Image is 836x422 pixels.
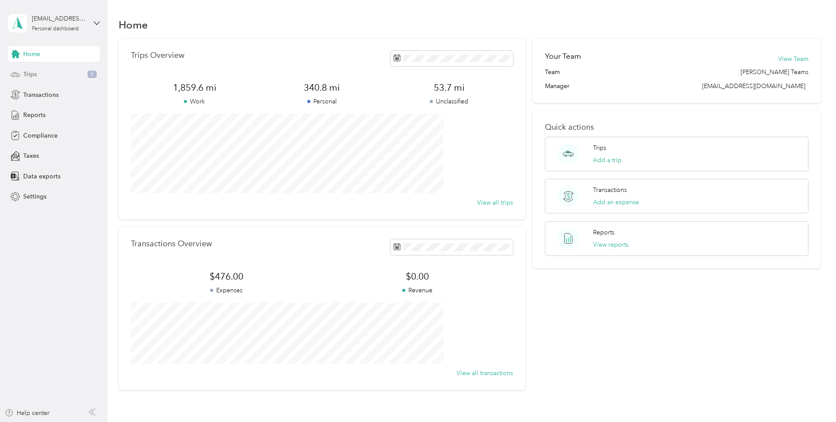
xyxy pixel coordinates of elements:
[23,151,39,160] span: Taxes
[593,156,622,165] button: Add a trip
[131,239,212,248] p: Transactions Overview
[545,67,560,77] span: Team
[88,71,97,78] span: 5
[386,82,513,94] span: 53.7 mi
[32,14,87,23] div: [EMAIL_ADDRESS][DOMAIN_NAME]
[131,97,258,106] p: Work
[386,97,513,106] p: Unclassified
[545,123,808,132] p: Quick actions
[545,82,569,91] span: Manager
[23,192,46,201] span: Settings
[258,82,386,94] span: 340.8 mi
[593,240,629,249] button: View reports
[778,54,808,64] button: View Team
[702,82,805,90] span: [EMAIL_ADDRESS][DOMAIN_NAME]
[131,286,322,295] p: Expenses
[258,97,386,106] p: Personal
[322,270,513,283] span: $0.00
[23,70,37,79] span: Trips
[32,26,79,32] div: Personal dashboard
[593,228,615,237] p: Reports
[477,198,513,207] button: View all trips
[131,51,184,60] p: Trips Overview
[23,110,46,120] span: Reports
[457,369,513,378] button: View all transactions
[131,270,322,283] span: $476.00
[593,143,606,152] p: Trips
[593,185,627,195] p: Transactions
[5,408,49,418] button: Help center
[593,198,639,207] button: Add an expense
[545,51,581,62] h2: Your Team
[131,82,258,94] span: 1,859.6 mi
[23,50,40,59] span: Home
[787,373,836,422] iframe: Everlance-gr Chat Button Frame
[23,172,60,181] span: Data exports
[119,20,148,29] h1: Home
[741,67,808,77] span: [PERSON_NAME] Teams
[23,131,58,140] span: Compliance
[23,90,59,99] span: Transactions
[322,286,513,295] p: Revenue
